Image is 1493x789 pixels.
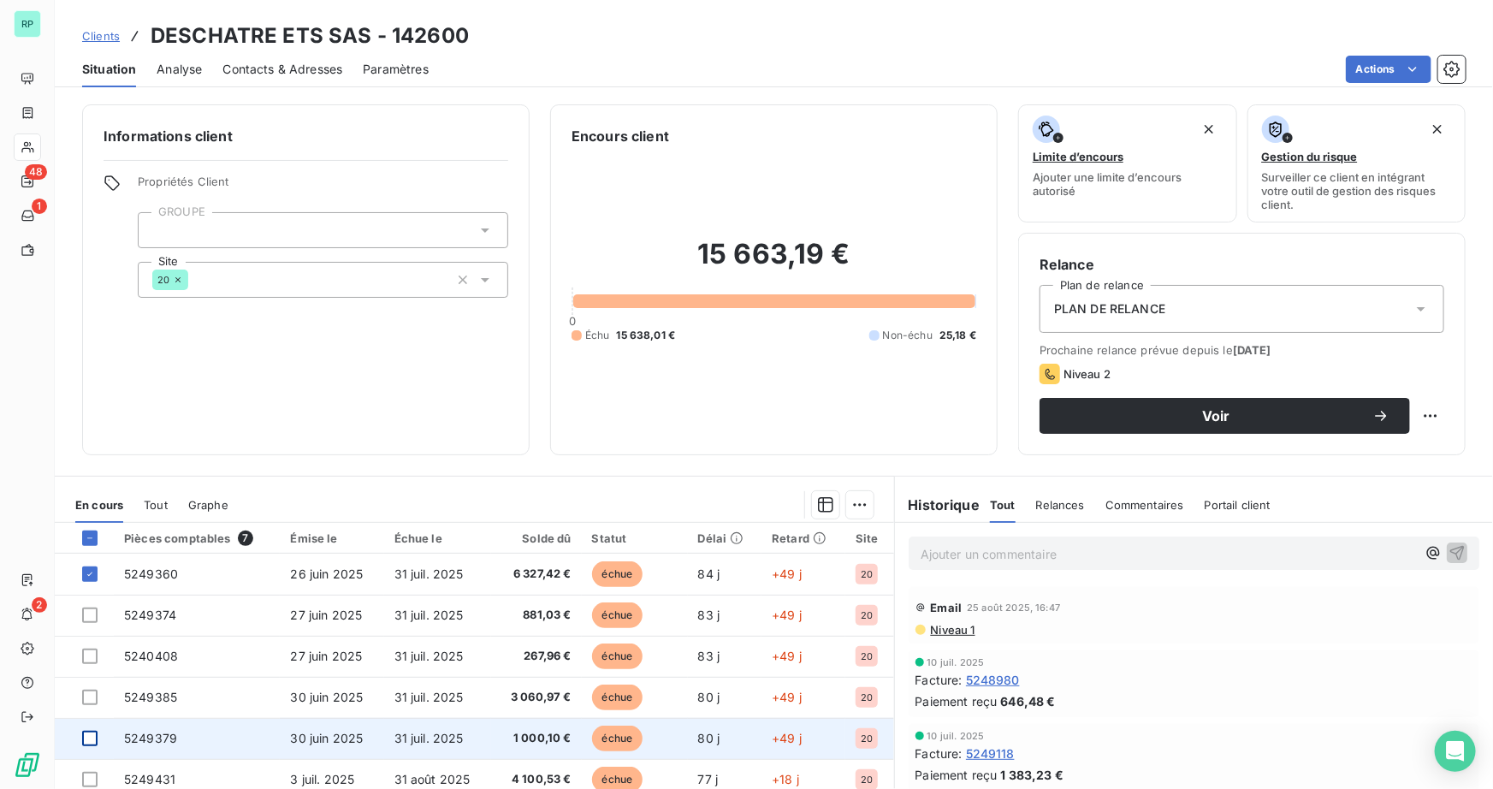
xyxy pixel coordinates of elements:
[1205,498,1271,512] span: Portail client
[1033,170,1223,198] span: Ajouter une limite d’encours autorisé
[698,567,720,581] span: 84 j
[290,608,362,622] span: 27 juin 2025
[915,692,998,710] span: Paiement reçu
[772,649,802,663] span: +49 j
[772,531,835,545] div: Retard
[929,623,975,637] span: Niveau 1
[363,61,429,78] span: Paramètres
[124,731,177,745] span: 5249379
[1018,104,1237,222] button: Limite d’encoursAjouter une limite d’encours autorisé
[1033,150,1123,163] span: Limite d’encours
[124,690,177,704] span: 5249385
[772,731,802,745] span: +49 j
[772,608,802,622] span: +49 j
[915,745,963,762] span: Facture :
[1233,343,1271,357] span: [DATE]
[895,495,981,515] h6: Historique
[592,726,643,751] span: échue
[592,602,643,628] span: échue
[290,649,362,663] span: 27 juin 2025
[927,657,985,667] span: 10 juil. 2025
[1247,104,1466,222] button: Gestion du risqueSurveiller ce client en intégrant votre outil de gestion des risques client.
[915,671,963,689] span: Facture :
[124,649,178,663] span: 5240408
[75,498,123,512] span: En cours
[138,175,508,199] span: Propriétés Client
[572,126,669,146] h6: Encours client
[394,608,464,622] span: 31 juil. 2025
[861,774,873,785] span: 20
[1435,731,1476,772] div: Open Intercom Messenger
[966,671,1020,689] span: 5248980
[861,610,873,620] span: 20
[124,608,176,622] span: 5249374
[501,730,571,747] span: 1 000,10 €
[394,731,464,745] span: 31 juil. 2025
[151,21,469,51] h3: DESCHATRE ETS SAS - 142600
[394,531,482,545] div: Échue le
[124,772,175,786] span: 5249431
[861,733,873,744] span: 20
[1262,170,1452,211] span: Surveiller ce client en intégrant votre outil de gestion des risques client.
[124,567,178,581] span: 5249360
[32,199,47,214] span: 1
[144,498,168,512] span: Tout
[883,328,933,343] span: Non-échu
[698,649,720,663] span: 83 j
[927,731,985,741] span: 10 juil. 2025
[290,690,363,704] span: 30 juin 2025
[188,272,202,288] input: Ajouter une valeur
[592,561,643,587] span: échue
[861,692,873,703] span: 20
[394,567,464,581] span: 31 juil. 2025
[1001,692,1056,710] span: 646,48 €
[772,567,802,581] span: +49 j
[698,690,720,704] span: 80 j
[290,731,363,745] span: 30 juin 2025
[157,275,169,285] span: 20
[1262,150,1358,163] span: Gestion du risque
[32,597,47,613] span: 2
[394,649,464,663] span: 31 juil. 2025
[592,685,643,710] span: échue
[585,328,610,343] span: Échu
[104,126,508,146] h6: Informations client
[990,498,1016,512] span: Tout
[238,531,253,546] span: 7
[222,61,342,78] span: Contacts & Adresses
[931,601,963,614] span: Email
[1040,398,1410,434] button: Voir
[572,237,976,288] h2: 15 663,19 €
[290,531,373,545] div: Émise le
[152,222,166,238] input: Ajouter une valeur
[501,531,571,545] div: Solde dû
[1040,343,1444,357] span: Prochaine relance prévue depuis le
[290,772,354,786] span: 3 juil. 2025
[939,328,976,343] span: 25,18 €
[772,690,802,704] span: +49 j
[915,766,998,784] span: Paiement reçu
[698,608,720,622] span: 83 j
[569,314,576,328] span: 0
[157,61,202,78] span: Analyse
[14,10,41,38] div: RP
[856,531,883,545] div: Site
[501,607,571,624] span: 881,03 €
[772,772,799,786] span: +18 j
[861,569,873,579] span: 20
[394,772,471,786] span: 31 août 2025
[501,771,571,788] span: 4 100,53 €
[14,751,41,779] img: Logo LeanPay
[82,29,120,43] span: Clients
[501,689,571,706] span: 3 060,97 €
[25,164,47,180] span: 48
[1036,498,1085,512] span: Relances
[966,745,1015,762] span: 5249118
[1001,766,1064,784] span: 1 383,23 €
[698,731,720,745] span: 80 j
[617,328,676,343] span: 15 638,01 €
[1063,367,1111,381] span: Niveau 2
[124,531,270,546] div: Pièces comptables
[861,651,873,661] span: 20
[82,61,136,78] span: Situation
